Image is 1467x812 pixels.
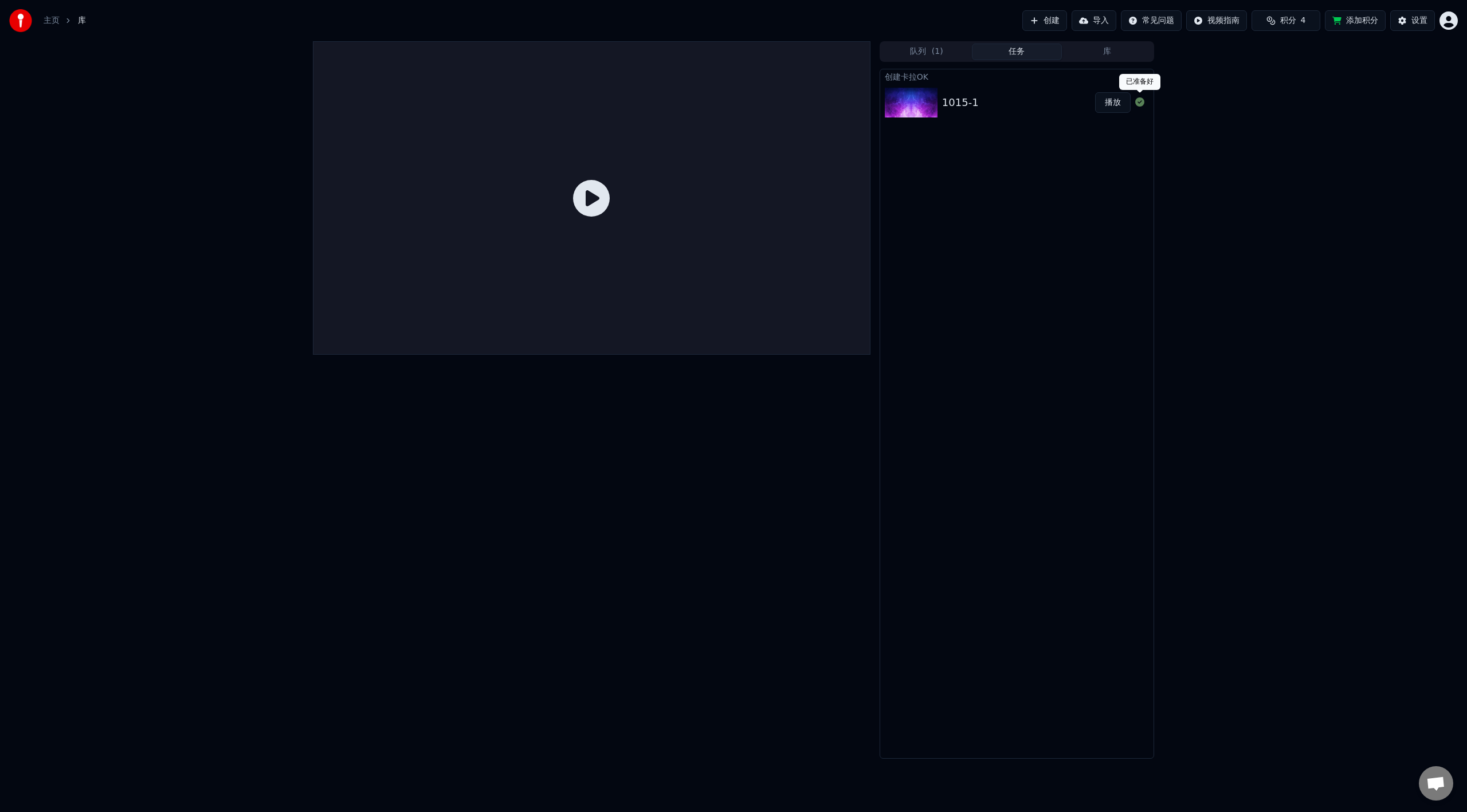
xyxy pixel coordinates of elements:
[1301,15,1306,26] span: 4
[1186,10,1247,31] button: 视频指南
[78,15,86,26] span: 库
[1095,92,1131,113] button: 播放
[1121,10,1182,31] button: 常见问题
[1325,10,1386,31] button: 添加积分
[1252,10,1320,31] button: 积分4
[44,15,60,26] a: 主页
[1390,10,1435,31] button: 设置
[1072,10,1116,31] button: 导入
[1022,10,1067,31] button: 创建
[9,9,32,32] img: youka
[1062,44,1152,60] button: 库
[881,44,972,60] button: 队列
[44,15,86,26] nav: breadcrumb
[1419,766,1453,801] div: 打開聊天
[942,95,979,111] div: 1015-1
[1119,74,1160,90] div: 已准备好
[1411,15,1427,26] div: 设置
[932,46,943,57] span: ( 1 )
[972,44,1062,60] button: 任务
[1280,15,1296,26] span: 积分
[880,69,1154,83] div: 创建卡拉OK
